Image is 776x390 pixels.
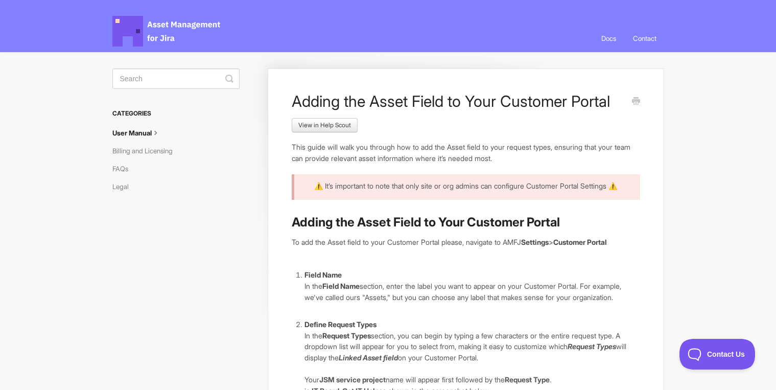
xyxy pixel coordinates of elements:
strong: Customer Portal [553,238,607,246]
p: ⚠️ It’s important to note that only site or org admins can configure Customer Portal Settings ⚠️ [304,180,627,192]
a: FAQs [112,160,136,177]
p: To add the Asset field to your Customer Portal please, navigate to AMFJ > [292,237,640,248]
i: Request Types [568,342,616,351]
p: This guide will walk you through how to add the Asset field to your request types, ensuring that ... [292,142,640,164]
strong: Request Types [322,331,371,340]
p: In the section, you can begin by typing a few characters or the entire request type. A dropdown l... [304,330,640,363]
a: View in Help Scout [292,118,358,132]
a: Legal [112,178,136,195]
input: Search [112,68,240,89]
a: Docs [594,25,624,52]
iframe: Toggle Customer Support [679,339,756,370]
strong: Field Name [304,270,342,279]
a: Billing and Licensing [112,143,180,159]
i: Linked Asset field [339,353,398,362]
p: Your name will appear first followed by the . [304,374,640,385]
h2: Adding the Asset Field to Your Customer Portal [292,214,640,231]
a: Contact [625,25,664,52]
strong: Define Request Types [304,320,377,329]
a: Print this Article [632,96,640,107]
h3: Categories [112,104,240,123]
b: JSM service project [319,375,386,384]
b: Request Type [505,375,550,384]
p: In the section, enter the label you want to appear on your Customer Portal. For example, we've ca... [304,281,640,303]
strong: Field Name [322,282,360,290]
h1: Adding the Asset Field to Your Customer Portal [292,92,624,110]
a: User Manual [112,125,169,141]
span: Asset Management for Jira Docs [112,16,222,47]
strong: Settings [521,238,549,246]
